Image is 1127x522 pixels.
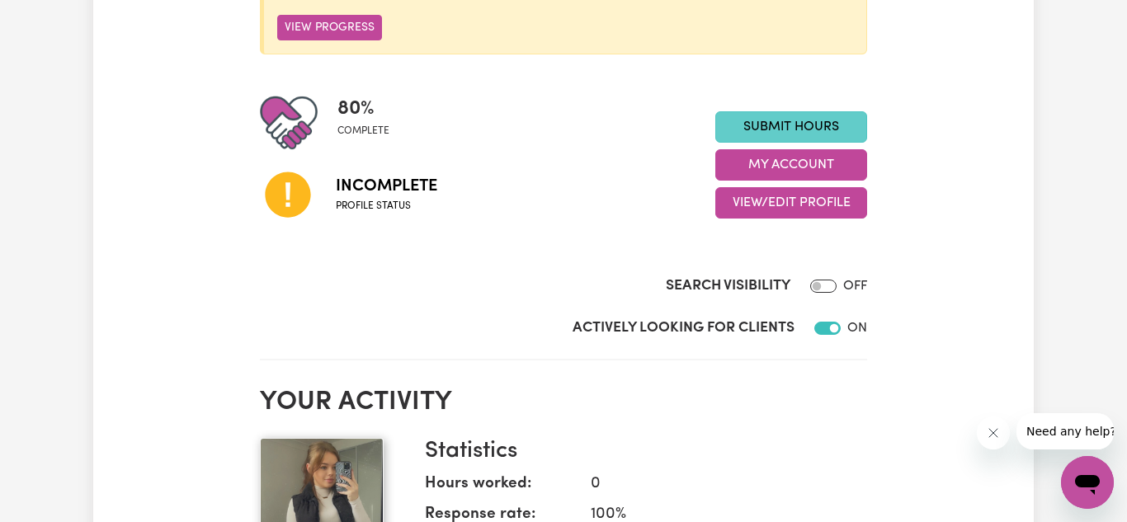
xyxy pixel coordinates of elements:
iframe: Close message [977,416,1010,449]
button: My Account [715,149,867,181]
label: Actively Looking for Clients [573,317,795,339]
h2: Your activity [260,387,867,418]
span: OFF [843,280,867,293]
dt: Hours worked: [425,473,578,503]
a: Submit Hours [715,111,867,143]
dd: 0 [578,473,854,496]
iframe: Message from company [1016,413,1114,449]
span: complete [337,124,389,139]
button: View/Edit Profile [715,187,867,219]
div: Profile completeness: 80% [337,94,403,152]
h3: Statistics [425,438,854,466]
span: Need any help? [10,12,100,25]
button: View Progress [277,15,382,40]
span: 80 % [337,94,389,124]
label: Search Visibility [666,275,790,297]
iframe: Button to launch messaging window [1061,456,1114,509]
span: Profile status [336,199,437,214]
span: Incomplete [336,174,437,199]
span: ON [847,322,867,335]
